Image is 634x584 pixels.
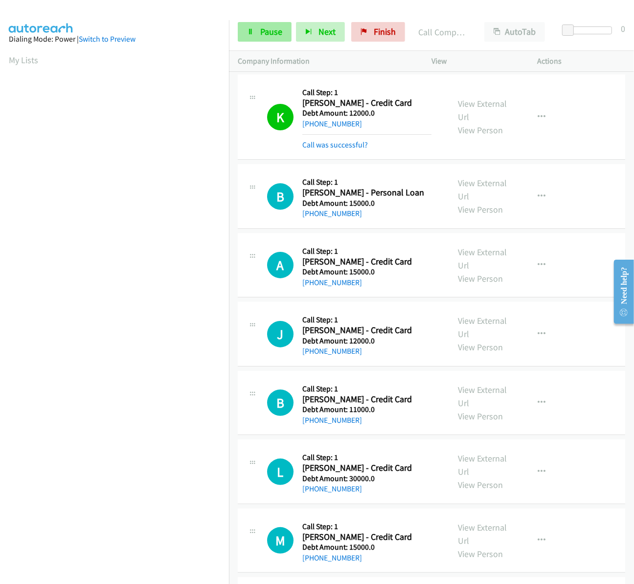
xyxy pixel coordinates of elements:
[267,389,294,416] h1: B
[302,346,362,356] a: [PHONE_NUMBER]
[302,532,431,543] h2: [PERSON_NAME] - Credit Card
[302,405,431,414] h5: Debt Amount: 11000.0
[302,384,431,394] h5: Call Step: 1
[458,204,503,215] a: View Person
[302,474,431,484] h5: Debt Amount: 30000.0
[260,26,282,37] span: Pause
[302,484,362,493] a: [PHONE_NUMBER]
[9,75,229,541] iframe: Dialpad
[302,522,431,532] h5: Call Step: 1
[606,253,634,331] iframe: Resource Center
[267,104,294,130] h1: K
[458,453,507,477] a: View External Url
[302,97,431,109] h2: [PERSON_NAME] - Credit Card
[302,394,431,405] h2: [PERSON_NAME] - Credit Card
[418,25,467,39] p: Call Completed
[302,209,362,218] a: [PHONE_NUMBER]
[79,34,136,44] a: Switch to Preview
[302,542,431,552] h5: Debt Amount: 15000.0
[302,177,431,187] h5: Call Step: 1
[267,183,294,210] h1: B
[302,278,362,287] a: [PHONE_NUMBER]
[458,124,503,136] a: View Person
[318,26,336,37] span: Next
[302,325,431,336] h2: [PERSON_NAME] - Credit Card
[484,22,545,42] button: AutoTab
[302,315,431,325] h5: Call Step: 1
[458,411,503,422] a: View Person
[267,527,294,554] h1: M
[458,384,507,409] a: View External Url
[458,548,503,560] a: View Person
[458,479,503,490] a: View Person
[458,273,503,284] a: View Person
[302,246,431,256] h5: Call Step: 1
[302,553,362,562] a: [PHONE_NUMBER]
[302,187,431,198] h2: [PERSON_NAME] - Personal Loan
[302,462,431,474] h2: [PERSON_NAME] - Credit Card
[458,98,507,122] a: View External Url
[9,54,38,66] a: My Lists
[302,88,431,97] h5: Call Step: 1
[458,315,507,340] a: View External Url
[302,453,431,462] h5: Call Step: 1
[238,22,292,42] a: Pause
[9,33,220,45] div: Dialing Mode: Power |
[238,55,414,67] p: Company Information
[431,55,520,67] p: View
[537,55,625,67] p: Actions
[302,119,362,128] a: [PHONE_NUMBER]
[621,22,625,35] div: 0
[267,459,294,485] h1: L
[302,108,431,118] h5: Debt Amount: 12000.0
[302,140,368,149] a: Call was successful?
[374,26,396,37] span: Finish
[458,177,507,202] a: View External Url
[302,415,362,425] a: [PHONE_NUMBER]
[302,256,431,268] h2: [PERSON_NAME] - Credit Card
[351,22,405,42] a: Finish
[302,198,431,208] h5: Debt Amount: 15000.0
[458,341,503,353] a: View Person
[458,522,507,546] a: View External Url
[458,246,507,271] a: View External Url
[267,252,294,278] h1: A
[267,321,294,347] h1: J
[302,336,431,346] h5: Debt Amount: 12000.0
[296,22,345,42] button: Next
[302,267,431,277] h5: Debt Amount: 15000.0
